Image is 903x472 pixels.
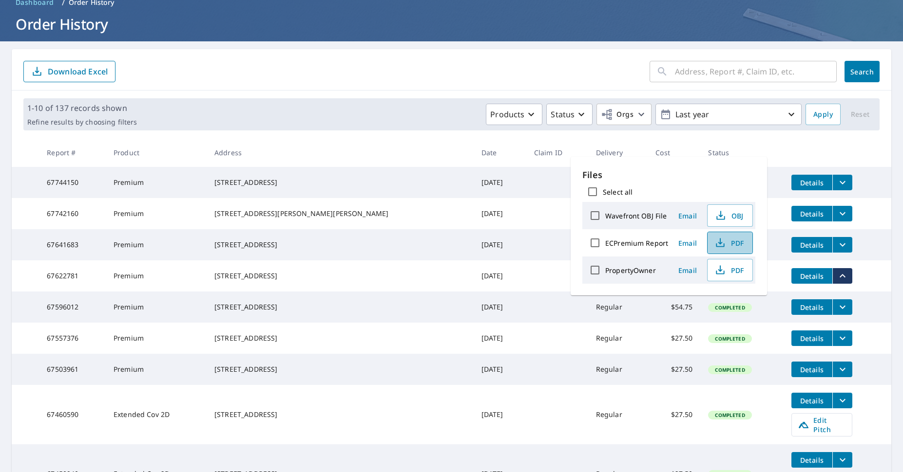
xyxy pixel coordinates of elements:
button: detailsBtn-67596012 [791,299,832,315]
td: 67742160 [39,198,106,229]
th: Address [207,138,474,167]
span: Details [797,178,826,187]
button: detailsBtn-67742160 [791,206,832,221]
td: 67596012 [39,291,106,323]
span: Details [797,365,826,374]
button: detailsBtn-67460590 [791,393,832,408]
div: [STREET_ADDRESS] [214,240,466,250]
button: Email [672,263,703,278]
span: PDF [713,264,745,276]
div: [STREET_ADDRESS] [214,333,466,343]
label: Wavefront OBJ File [605,211,667,220]
span: Edit Pitch [798,416,846,434]
td: Premium [106,323,207,354]
td: [DATE] [474,260,526,291]
button: Apply [806,104,841,125]
td: Extended Cov 2D [106,385,207,444]
td: $27.50 [648,354,700,385]
span: Details [797,209,826,218]
button: Search [845,61,880,82]
div: [STREET_ADDRESS] [214,178,466,187]
td: [DATE] [474,354,526,385]
span: OBJ [713,210,745,221]
button: PDF [707,232,753,254]
button: filesDropdownBtn-67557376 [832,330,852,346]
td: Premium [106,260,207,291]
button: Orgs [596,104,652,125]
div: [STREET_ADDRESS] [214,302,466,312]
button: detailsBtn-67450940 [791,452,832,468]
div: [STREET_ADDRESS] [214,410,466,419]
span: Email [676,238,699,248]
a: Edit Pitch [791,413,852,436]
td: [DATE] [474,323,526,354]
span: Completed [709,304,750,311]
span: Details [797,240,826,250]
td: [DATE] [474,385,526,444]
td: [DATE] [474,291,526,323]
th: Claim ID [526,138,588,167]
span: Completed [709,366,750,373]
div: [STREET_ADDRESS][PERSON_NAME][PERSON_NAME] [214,209,466,218]
button: detailsBtn-67557376 [791,330,832,346]
th: Delivery [588,138,648,167]
th: Product [106,138,207,167]
td: 67641683 [39,229,106,260]
td: Regular [588,354,648,385]
button: filesDropdownBtn-67450940 [832,452,852,468]
th: Status [700,138,784,167]
td: 67744150 [39,167,106,198]
span: Email [676,266,699,275]
label: Select all [603,187,633,197]
td: Premium [106,198,207,229]
td: 67557376 [39,323,106,354]
th: Date [474,138,526,167]
span: Completed [709,412,750,418]
td: [DATE] [474,167,526,198]
td: $27.50 [648,323,700,354]
td: $27.50 [648,385,700,444]
span: Orgs [601,109,634,121]
div: [STREET_ADDRESS] [214,271,466,281]
button: filesDropdownBtn-67460590 [832,393,852,408]
span: Details [797,334,826,343]
td: 67622781 [39,260,106,291]
td: Premium [106,229,207,260]
span: Email [676,211,699,220]
button: Status [546,104,593,125]
span: Details [797,455,826,465]
button: filesDropdownBtn-67641683 [832,237,852,253]
span: Details [797,396,826,405]
button: Last year [655,104,802,125]
span: PDF [713,237,745,249]
button: filesDropdownBtn-67596012 [832,299,852,315]
div: [STREET_ADDRESS] [214,364,466,374]
th: Cost [648,138,700,167]
p: Status [551,109,575,120]
p: 1-10 of 137 records shown [27,102,137,114]
button: PDF [707,259,753,281]
span: Details [797,272,826,281]
h1: Order History [12,14,891,34]
button: OBJ [707,204,753,227]
td: [DATE] [474,229,526,260]
button: filesDropdownBtn-67622781 [832,268,852,284]
td: [DATE] [474,198,526,229]
button: Download Excel [23,61,115,82]
th: Report # [39,138,106,167]
td: Premium [106,354,207,385]
button: Email [672,236,703,251]
p: Last year [672,106,786,123]
td: 67503961 [39,354,106,385]
label: PropertyOwner [605,266,656,275]
button: Products [486,104,542,125]
span: Search [852,67,872,76]
p: Refine results by choosing filters [27,118,137,127]
span: Apply [813,109,833,121]
p: Products [490,109,524,120]
button: filesDropdownBtn-67503961 [832,362,852,377]
td: Regular [588,385,648,444]
button: filesDropdownBtn-67742160 [832,206,852,221]
button: detailsBtn-67641683 [791,237,832,253]
button: filesDropdownBtn-67744150 [832,175,852,190]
